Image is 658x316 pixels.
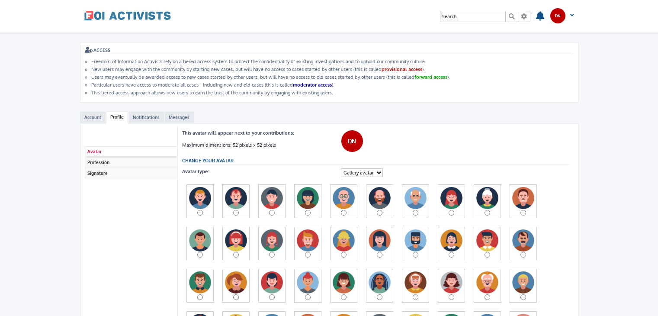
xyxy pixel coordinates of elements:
span: Avatar [87,149,102,154]
span: Signature [87,171,108,176]
strong: moderator access [293,82,332,88]
strong: provisional access [382,66,422,72]
a: Profession [85,157,178,168]
a: Notifications [128,112,164,123]
h3: Change your Avatar [182,158,569,164]
li: Particular users have access to moderate all cases - including new and old cases (this is called ). [91,82,574,88]
a: Signature [85,168,178,178]
h3: ACCESS [85,47,574,54]
a: FOI Activists [84,4,171,27]
label: This avatar will appear next to your contributions: [182,130,296,136]
input: Search for keywords [440,11,505,22]
a: Messages [164,112,194,123]
li: Freedom of Information Activists rely on a tiered access system to protect the confidentiality of... [91,58,574,64]
span: Maximum dimensions: 52 pixels x 52 pixels [182,142,276,148]
span: Profession [87,160,109,165]
img: User avatar [550,8,566,24]
a: Avatar [85,146,178,157]
a: Profile [106,111,128,123]
img: User avatar [341,130,363,152]
li: New users may engage with the community by starting new cases, but will have no access to cases s... [91,66,574,72]
li: Users may eventually be awarded access to new cases started by other users, but will have no acce... [91,74,574,80]
strong: forward access [414,74,447,80]
a: Account [80,112,106,123]
li: This tiered access approach allows new users to earn the trust of the community by engaging with ... [91,90,574,96]
label: Avatar type: [182,168,211,174]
